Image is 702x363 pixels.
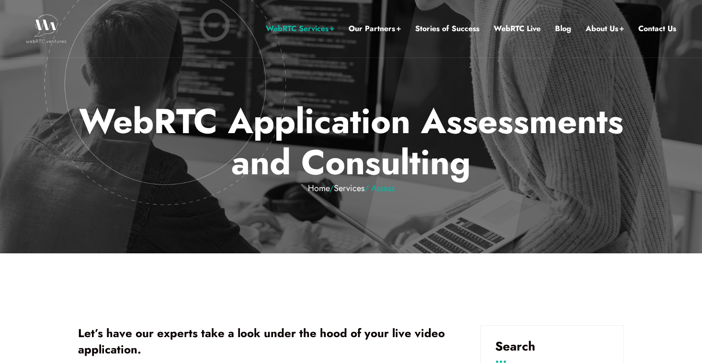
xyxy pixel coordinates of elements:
a: WebRTC Live [494,23,541,35]
h3: ... [495,355,609,362]
h1: Let’s have our experts take a look under the hood of your live video application. [78,325,452,357]
a: Home [308,182,329,194]
a: WebRTC Services [266,23,334,35]
img: WebRTC.ventures [26,14,67,43]
a: Blog [555,23,571,35]
h3: Search [495,340,609,352]
a: Services [334,182,364,194]
p: WebRTC Application Assessments and Consulting [71,101,632,193]
em: / / Assess [71,183,632,194]
a: Contact Us [638,23,676,35]
a: About Us [586,23,624,35]
a: Our Partners [349,23,401,35]
a: Stories of Success [415,23,479,35]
